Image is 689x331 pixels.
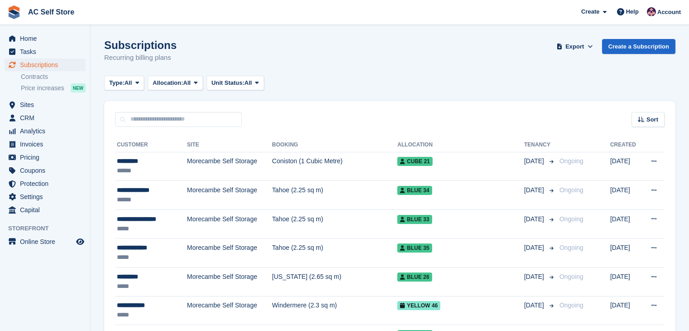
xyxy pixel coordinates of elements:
td: Morecambe Self Storage [187,152,272,181]
span: Settings [20,190,74,203]
span: Blue 26 [397,273,432,282]
span: CRM [20,112,74,124]
span: Pricing [20,151,74,164]
td: Tahoe (2.25 sq m) [272,181,398,210]
span: [DATE] [524,243,546,253]
span: All [183,78,191,88]
button: Allocation: All [148,76,203,91]
div: NEW [71,83,86,92]
td: [DATE] [610,239,641,268]
span: Online Store [20,235,74,248]
p: Recurring billing plans [104,53,177,63]
span: Ongoing [559,186,583,194]
span: Invoices [20,138,74,151]
td: Tahoe (2.25 sq m) [272,239,398,268]
img: Ted Cox [647,7,656,16]
span: [DATE] [524,301,546,310]
span: Home [20,32,74,45]
th: Created [610,138,641,152]
th: Customer [115,138,187,152]
th: Site [187,138,272,152]
a: menu [5,151,86,164]
span: Ongoing [559,273,583,280]
td: Morecambe Self Storage [187,239,272,268]
td: Morecambe Self Storage [187,209,272,239]
a: Create a Subscription [602,39,675,54]
td: [US_STATE] (2.65 sq m) [272,268,398,297]
span: Create [581,7,599,16]
span: Ongoing [559,215,583,223]
button: Unit Status: All [207,76,264,91]
td: Windermere (2.3 sq m) [272,296,398,325]
span: All [125,78,132,88]
span: [DATE] [524,272,546,282]
span: Blue 35 [397,243,432,253]
span: Export [565,42,584,51]
a: Price increases NEW [21,83,86,93]
span: Subscriptions [20,58,74,71]
span: Help [626,7,639,16]
td: Tahoe (2.25 sq m) [272,209,398,239]
h1: Subscriptions [104,39,177,51]
span: Allocation: [153,78,183,88]
a: menu [5,125,86,137]
td: Morecambe Self Storage [187,181,272,210]
th: Tenancy [524,138,556,152]
a: menu [5,138,86,151]
span: Account [657,8,681,17]
span: Unit Status: [212,78,245,88]
a: menu [5,164,86,177]
a: menu [5,190,86,203]
a: menu [5,204,86,216]
span: Yellow 46 [397,301,440,310]
span: Price increases [21,84,64,92]
button: Export [555,39,595,54]
th: Allocation [397,138,524,152]
a: Preview store [75,236,86,247]
span: Sites [20,98,74,111]
td: Morecambe Self Storage [187,268,272,297]
a: menu [5,45,86,58]
span: [DATE] [524,156,546,166]
a: menu [5,112,86,124]
span: Type: [109,78,125,88]
span: [DATE] [524,214,546,224]
td: [DATE] [610,209,641,239]
span: Ongoing [559,244,583,251]
span: Blue 33 [397,215,432,224]
span: Capital [20,204,74,216]
th: Booking [272,138,398,152]
td: [DATE] [610,152,641,181]
span: Cube 21 [397,157,433,166]
span: Protection [20,177,74,190]
td: [DATE] [610,268,641,297]
span: Sort [646,115,658,124]
span: Blue 34 [397,186,432,195]
span: Ongoing [559,157,583,165]
span: Analytics [20,125,74,137]
td: Morecambe Self Storage [187,296,272,325]
span: Coupons [20,164,74,177]
a: menu [5,58,86,71]
a: menu [5,235,86,248]
td: [DATE] [610,296,641,325]
button: Type: All [104,76,144,91]
span: Ongoing [559,302,583,309]
td: [DATE] [610,181,641,210]
td: Coniston (1 Cubic Metre) [272,152,398,181]
a: Contracts [21,73,86,81]
span: [DATE] [524,185,546,195]
span: Storefront [8,224,90,233]
a: menu [5,98,86,111]
a: menu [5,177,86,190]
span: All [245,78,252,88]
img: stora-icon-8386f47178a22dfd0bd8f6a31ec36ba5ce8667c1dd55bd0f319d3a0aa187defe.svg [7,5,21,19]
a: AC Self Store [24,5,78,19]
span: Tasks [20,45,74,58]
a: menu [5,32,86,45]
